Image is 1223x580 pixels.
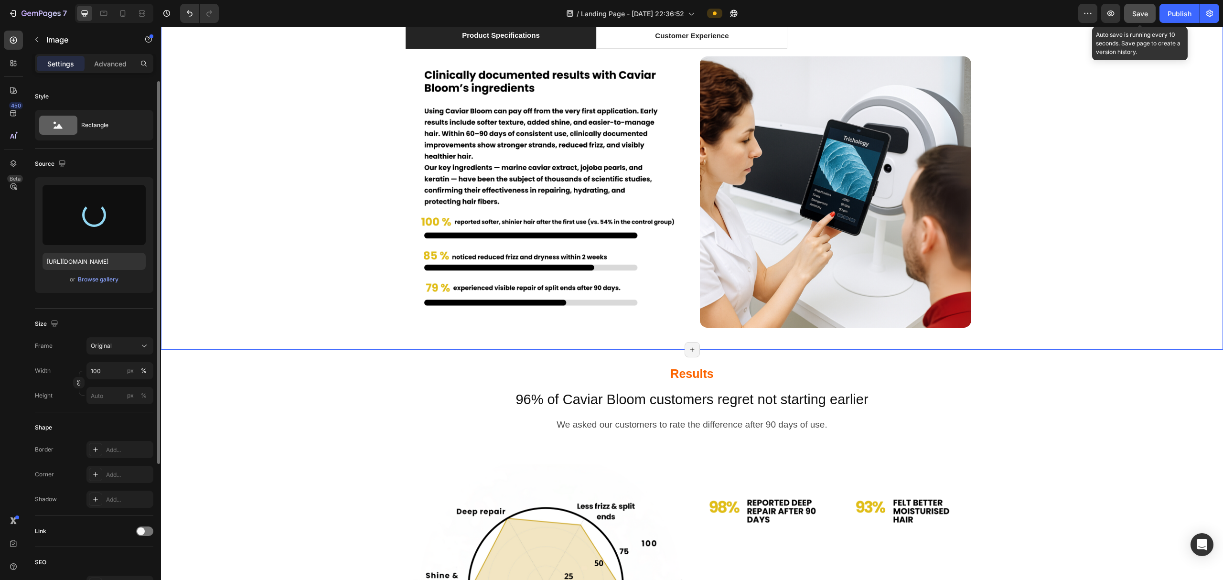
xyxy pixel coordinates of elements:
span: or [70,274,75,285]
label: Frame [35,342,53,350]
div: Rectangle [81,114,139,136]
label: Height [35,391,53,400]
div: Style [35,92,49,101]
div: Open Intercom Messenger [1191,533,1213,556]
span: 96% of Caviar Bloom customers regret not starting earlier [354,365,707,380]
div: Add... [106,471,151,479]
button: % [125,390,136,401]
p: Advanced [94,59,127,69]
button: % [125,365,136,376]
p: Settings [47,59,74,69]
button: 7 [4,4,71,23]
div: Beta [7,175,23,183]
p: 7 [63,8,67,19]
span: Save [1132,10,1148,18]
div: 450 [9,102,23,109]
div: % [141,391,147,400]
div: % [141,366,147,375]
div: Add... [106,495,151,504]
button: Browse gallery [77,275,119,284]
p: Image [46,34,128,45]
div: Border [35,445,54,454]
div: SEO [35,558,46,567]
div: Size [35,318,60,331]
div: Corner [35,470,54,479]
button: px [138,365,150,376]
div: Shadow [35,495,57,504]
div: Source [35,158,68,171]
span: Original [91,342,112,350]
div: px [127,366,134,375]
input: https://example.com/image.jpg [43,253,146,270]
img: gempages_580956719102820947-17e2026c-21cb-47d1-9422-fcad32931180.png [252,30,524,301]
span: / [577,9,579,19]
span: Landing Page - [DATE] 22:36:52 [581,9,684,19]
button: Publish [1159,4,1200,23]
div: Shape [35,423,52,432]
button: Save [1124,4,1156,23]
div: Add... [106,446,151,454]
div: Link [35,527,46,536]
div: Publish [1168,9,1191,19]
div: px [127,391,134,400]
span: We asked our customers to rate the difference after 90 days of use. [396,393,666,403]
img: gempages_580956719102820947-497a95c8-2cc4-4f0e-9a69-c3dc5d695a5d.png [539,30,810,301]
div: Browse gallery [78,275,118,284]
div: Undo/Redo [180,4,219,23]
button: px [138,390,150,401]
label: Width [35,366,51,375]
button: Original [86,337,153,354]
input: px% [86,387,153,404]
iframe: Design area [161,27,1223,580]
strong: Results [509,340,552,354]
input: px% [86,362,153,379]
